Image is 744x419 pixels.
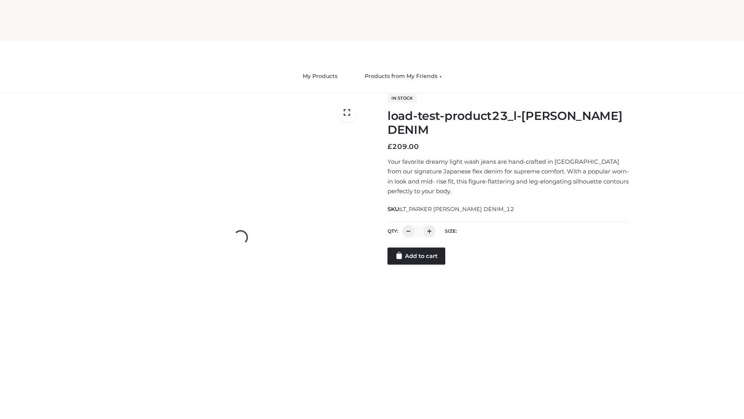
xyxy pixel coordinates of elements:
[297,68,343,85] a: My Products
[387,204,515,214] span: SKU:
[387,157,629,196] p: Your favorite dreamy light wash jeans are hand-crafted in [GEOGRAPHIC_DATA] from our signature Ja...
[387,142,392,151] span: £
[387,93,417,103] span: In stock
[359,68,448,85] a: Products from My Friends
[387,109,629,137] h1: load-test-product23_l-[PERSON_NAME] DENIM
[400,206,514,213] span: LT_PARKER [PERSON_NAME] DENIM_12
[445,228,457,234] label: Size:
[387,228,398,234] label: QTY:
[387,142,419,151] bdi: 209.00
[387,248,445,265] a: Add to cart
